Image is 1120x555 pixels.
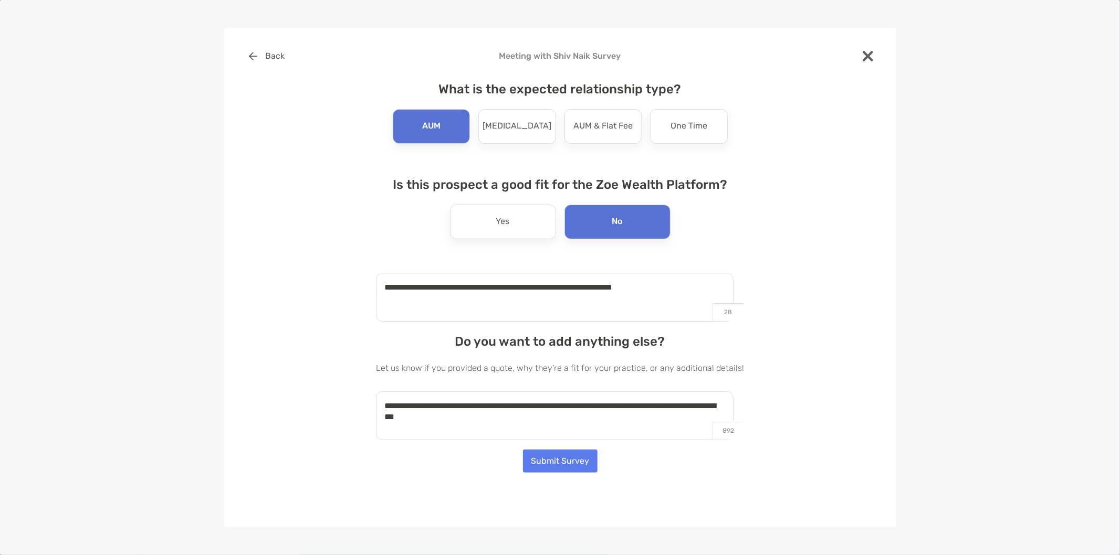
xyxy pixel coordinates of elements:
[713,422,744,440] p: 892
[523,450,598,473] button: Submit Survey
[376,361,744,375] p: Let us know if you provided a quote, why they're a fit for your practice, or any additional details!
[376,177,744,192] h4: Is this prospect a good fit for the Zoe Wealth Platform?
[376,334,744,349] h4: Do you want to add anything else?
[241,45,293,68] button: Back
[422,118,441,135] p: AUM
[376,82,744,97] h4: What is the expected relationship type?
[249,52,257,60] img: button icon
[483,118,551,135] p: [MEDICAL_DATA]
[671,118,707,135] p: One Time
[713,303,744,321] p: 28
[573,118,633,135] p: AUM & Flat Fee
[496,214,510,230] p: Yes
[241,51,880,61] h4: Meeting with Shiv Naik Survey
[863,51,873,61] img: close modal
[612,214,623,230] p: No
